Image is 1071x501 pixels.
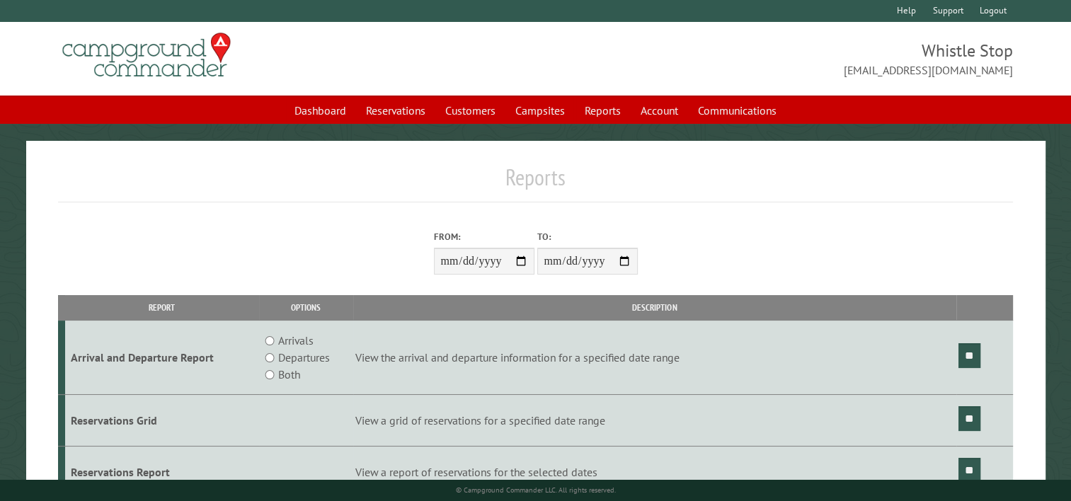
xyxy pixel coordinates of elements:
[278,332,314,349] label: Arrivals
[58,163,1013,202] h1: Reports
[353,446,956,497] td: View a report of reservations for the selected dates
[632,97,687,124] a: Account
[537,230,638,243] label: To:
[576,97,629,124] a: Reports
[437,97,504,124] a: Customers
[434,230,534,243] label: From:
[65,321,259,395] td: Arrival and Departure Report
[278,349,330,366] label: Departures
[536,39,1014,79] span: Whistle Stop [EMAIL_ADDRESS][DOMAIN_NAME]
[353,321,956,395] td: View the arrival and departure information for a specified date range
[278,366,300,383] label: Both
[65,446,259,497] td: Reservations Report
[689,97,785,124] a: Communications
[507,97,573,124] a: Campsites
[58,28,235,83] img: Campground Commander
[286,97,355,124] a: Dashboard
[259,295,353,320] th: Options
[456,485,616,495] small: © Campground Commander LLC. All rights reserved.
[65,395,259,447] td: Reservations Grid
[65,295,259,320] th: Report
[353,295,956,320] th: Description
[357,97,434,124] a: Reservations
[353,395,956,447] td: View a grid of reservations for a specified date range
